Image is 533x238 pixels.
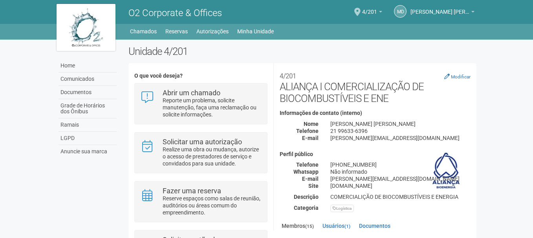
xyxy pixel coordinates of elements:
a: [PERSON_NAME] [PERSON_NAME] [410,10,474,16]
p: Reserve espaços como salas de reunião, auditórios ou áreas comum do empreendimento. [163,195,261,216]
a: Md [394,5,407,18]
a: Solicitar uma autorização Realize uma obra ou mudança, autorize o acesso de prestadores de serviç... [141,138,261,167]
strong: Categoria [294,205,319,211]
strong: Solicitar uma autorização [163,138,242,146]
a: Modificar [444,73,471,80]
strong: Site [308,183,319,189]
small: (15) [305,223,314,229]
a: Comunicados [59,73,117,86]
div: COMERCIALIÇÃO DE BIOCOMBUSTÍVEIS E ENERGIA [324,193,476,200]
div: [PERSON_NAME] [PERSON_NAME] [324,120,476,127]
small: Modificar [451,74,471,80]
span: 4/201 [362,1,377,15]
img: logo.jpg [57,4,115,51]
div: [PHONE_NUMBER] [324,161,476,168]
strong: E-mail [302,135,319,141]
h4: Informações de contato (interno) [280,110,471,116]
p: Reporte um problema, solicite manutenção, faça uma reclamação ou solicite informações. [163,97,261,118]
p: Realize uma obra ou mudança, autorize o acesso de prestadores de serviço e convidados para sua un... [163,146,261,167]
strong: Nome [304,121,319,127]
strong: Fazer uma reserva [163,187,221,195]
div: [PERSON_NAME][EMAIL_ADDRESS][DOMAIN_NAME] [324,134,476,142]
a: Anuncie sua marca [59,145,117,158]
h2: ALIANÇA I COMERCIALIZAÇÃO DE BIOCOMBUSTÍVEIS E ENE [280,69,471,104]
a: Usuários(1) [321,220,352,232]
div: 21 99633-6396 [324,127,476,134]
a: LGPD [59,132,117,145]
small: 4/201 [280,72,296,80]
a: Membros(15) [280,220,316,233]
a: 4/201 [362,10,382,16]
a: Autorizações [196,26,229,37]
div: [DOMAIN_NAME] [324,182,476,189]
a: Documentos [59,86,117,99]
h2: Unidade 4/201 [128,45,477,57]
a: Reservas [165,26,188,37]
a: Grade de Horários dos Ônibus [59,99,117,118]
div: Não informado [324,168,476,175]
small: (1) [344,223,350,229]
a: Home [59,59,117,73]
h4: Perfil público [280,151,471,157]
div: Logística [330,205,354,212]
strong: Telefone [296,162,319,168]
strong: Abrir um chamado [163,89,220,97]
strong: Telefone [296,128,319,134]
a: Documentos [357,220,392,232]
h4: O que você deseja? [134,73,267,79]
strong: Descrição [294,194,319,200]
a: Chamados [130,26,157,37]
a: Abrir um chamado Reporte um problema, solicite manutenção, faça uma reclamação ou solicite inform... [141,89,261,118]
a: Ramais [59,118,117,132]
a: Minha Unidade [237,26,274,37]
span: O2 Corporate & Offices [128,7,222,18]
a: Fazer uma reserva Reserve espaços como salas de reunião, auditórios ou áreas comum do empreendime... [141,187,261,216]
strong: E-mail [302,176,319,182]
strong: Whatsapp [293,169,319,175]
span: Marcelo de Andrade Ferreira [410,1,469,15]
div: [PERSON_NAME][EMAIL_ADDRESS][DOMAIN_NAME] [324,175,476,182]
img: business.png [427,151,465,191]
